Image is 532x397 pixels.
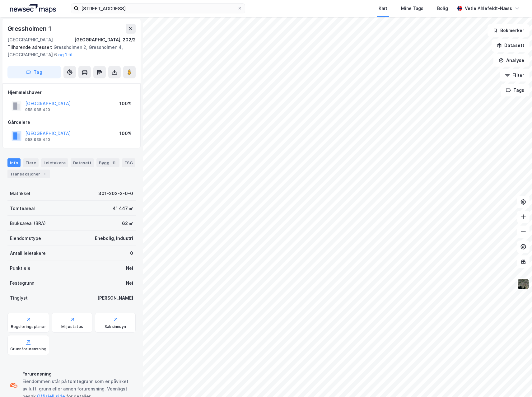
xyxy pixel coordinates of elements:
button: Tags [501,84,530,96]
iframe: Chat Widget [501,367,532,397]
div: Bruksareal (BRA) [10,220,46,227]
div: Transaksjoner [7,170,50,178]
img: 9k= [517,278,529,290]
div: 62 ㎡ [122,220,133,227]
input: Søk på adresse, matrikkel, gårdeiere, leietakere eller personer [79,4,237,13]
div: Tinglyst [10,294,28,302]
div: [PERSON_NAME] [97,294,133,302]
div: Eiere [23,158,39,167]
div: Kontrollprogram for chat [501,367,532,397]
div: Kart [379,5,387,12]
div: 1 [41,171,48,177]
div: Miljøstatus [61,324,83,329]
div: 301-202-2-0-0 [98,190,133,197]
div: Matrikkel [10,190,30,197]
div: Festegrunn [10,279,34,287]
div: Bygg [96,158,119,167]
div: 100% [119,100,132,107]
button: Analyse [493,54,530,67]
div: Punktleie [10,264,30,272]
div: Datasett [71,158,94,167]
div: ESG [122,158,135,167]
div: 958 935 420 [25,107,50,112]
div: Gressholmen 1 [7,24,52,34]
div: Enebolig, Industri [95,235,133,242]
div: Vetle Ahlefeldt-Næss [465,5,512,12]
img: logo.a4113a55bc3d86da70a041830d287a7e.svg [10,4,56,13]
div: Tomteareal [10,205,35,212]
div: Nei [126,264,133,272]
button: Tag [7,66,61,78]
div: Leietakere [41,158,68,167]
button: Bokmerker [488,24,530,37]
div: Bolig [437,5,448,12]
div: Info [7,158,21,167]
div: Reguleringsplaner [11,324,46,329]
div: Gressholmen 2, Gressholmen 4, [GEOGRAPHIC_DATA] 6 [7,44,131,58]
span: Tilhørende adresser: [7,44,54,50]
div: Mine Tags [401,5,423,12]
div: Forurensning [22,370,133,378]
div: Antall leietakere [10,250,46,257]
div: Hjemmelshaver [8,89,135,96]
button: Datasett [492,39,530,52]
div: 11 [111,160,117,166]
div: Saksinnsyn [105,324,126,329]
div: 958 935 420 [25,137,50,142]
button: Filter [500,69,530,82]
div: Grunnforurensning [10,347,46,352]
div: Nei [126,279,133,287]
div: [GEOGRAPHIC_DATA] [7,36,53,44]
div: [GEOGRAPHIC_DATA], 202/2 [74,36,136,44]
div: Eiendomstype [10,235,41,242]
div: 100% [119,130,132,137]
div: Gårdeiere [8,119,135,126]
div: 41 447 ㎡ [113,205,133,212]
div: 0 [130,250,133,257]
